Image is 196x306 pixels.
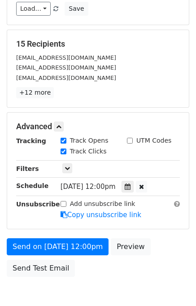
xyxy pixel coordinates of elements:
[16,182,48,189] strong: Schedule
[16,54,116,61] small: [EMAIL_ADDRESS][DOMAIN_NAME]
[16,64,116,71] small: [EMAIL_ADDRESS][DOMAIN_NAME]
[61,211,141,219] a: Copy unsubscribe link
[16,137,46,144] strong: Tracking
[65,2,88,16] button: Save
[70,147,107,156] label: Track Clicks
[136,136,171,145] label: UTM Codes
[70,136,109,145] label: Track Opens
[16,201,60,208] strong: Unsubscribe
[16,74,116,81] small: [EMAIL_ADDRESS][DOMAIN_NAME]
[7,238,109,255] a: Send on [DATE] 12:00pm
[61,183,116,191] span: [DATE] 12:00pm
[111,238,150,255] a: Preview
[16,165,39,172] strong: Filters
[16,122,180,131] h5: Advanced
[16,39,180,49] h5: 15 Recipients
[16,2,51,16] a: Load...
[7,260,75,277] a: Send Test Email
[151,263,196,306] iframe: Chat Widget
[16,87,54,98] a: +12 more
[70,199,135,209] label: Add unsubscribe link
